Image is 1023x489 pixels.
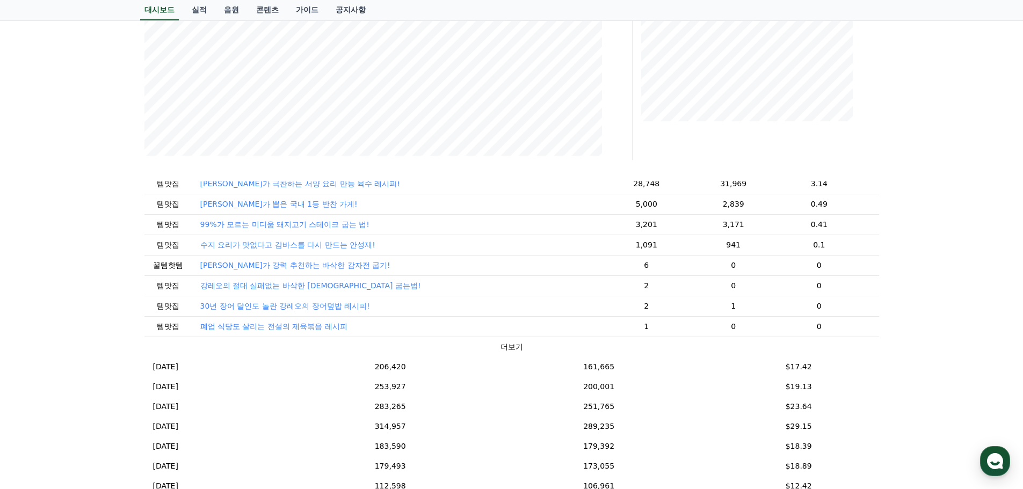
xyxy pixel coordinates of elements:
[719,377,879,397] td: $19.13
[585,255,707,275] td: 6
[707,235,759,255] td: 941
[719,456,879,476] td: $18.89
[585,275,707,296] td: 2
[707,173,759,194] td: 31,969
[479,397,719,417] td: 251,765
[144,275,192,296] td: 템맛집
[707,214,759,235] td: 3,171
[200,219,369,230] button: 99%가 모르는 미디움 돼지고기 스테이크 굽는 법!
[166,356,179,365] span: 설정
[707,316,759,337] td: 0
[301,357,479,377] td: 206,420
[707,255,759,275] td: 0
[759,214,879,235] td: 0.41
[200,301,370,311] button: 30년 장어 달인도 놀란 강레오의 장어덮밥 레시피!
[719,417,879,436] td: $29.15
[153,421,178,432] p: [DATE]
[719,397,879,417] td: $23.64
[200,280,421,291] button: 강레오의 절대 실패없는 바삭한 [DEMOGRAPHIC_DATA] 굽는법!
[153,441,178,452] p: [DATE]
[144,296,192,316] td: 템맛집
[34,356,40,365] span: 홈
[479,456,719,476] td: 173,055
[759,173,879,194] td: 3.14
[200,239,375,250] button: 수지 요리가 맛없다고 감바스를 다시 만드는 안성재!
[153,401,178,412] p: [DATE]
[759,255,879,275] td: 0
[301,377,479,397] td: 253,927
[759,275,879,296] td: 0
[719,357,879,377] td: $17.42
[301,417,479,436] td: 314,957
[200,321,347,332] button: 폐업 식당도 살리는 전설의 제육볶음 레시피
[759,316,879,337] td: 0
[144,316,192,337] td: 템맛집
[479,377,719,397] td: 200,001
[585,173,707,194] td: 28,748
[301,456,479,476] td: 179,493
[585,194,707,214] td: 5,000
[153,361,178,373] p: [DATE]
[707,296,759,316] td: 1
[759,194,879,214] td: 0.49
[759,235,879,255] td: 0.1
[585,214,707,235] td: 3,201
[153,461,178,472] p: [DATE]
[479,436,719,456] td: 179,392
[200,199,358,209] button: [PERSON_NAME]가 뽑은 국내 1등 반찬 가게!
[585,296,707,316] td: 2
[479,357,719,377] td: 161,665
[144,214,192,235] td: 템맛집
[3,340,71,367] a: 홈
[585,235,707,255] td: 1,091
[144,235,192,255] td: 템맛집
[144,255,192,275] td: 꿀템핫템
[200,178,401,189] button: [PERSON_NAME]가 극찬하는 서양 요리 만능 육수 레시피!
[500,341,523,353] button: 더보기
[707,194,759,214] td: 2,839
[301,397,479,417] td: 283,265
[707,275,759,296] td: 0
[144,194,192,214] td: 템맛집
[585,316,707,337] td: 1
[200,260,390,271] button: [PERSON_NAME]가 강력 추천하는 바삭한 감자전 굽기!
[719,436,879,456] td: $18.39
[144,173,192,194] td: 템맛집
[301,436,479,456] td: 183,590
[98,357,111,366] span: 대화
[71,340,139,367] a: 대화
[759,296,879,316] td: 0
[153,381,178,392] p: [DATE]
[139,340,206,367] a: 설정
[479,417,719,436] td: 289,235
